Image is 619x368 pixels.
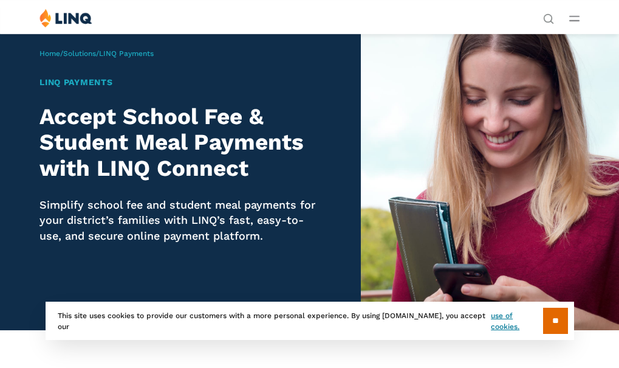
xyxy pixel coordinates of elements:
img: LINQ Payments [361,33,619,330]
a: Solutions [63,49,96,58]
h2: Accept School Fee & Student Meal Payments with LINQ Connect [39,104,321,181]
img: LINQ | K‑12 Software [39,9,92,27]
h1: LINQ Payments [39,76,321,89]
button: Open Search Bar [543,12,554,23]
div: This site uses cookies to provide our customers with a more personal experience. By using [DOMAIN... [46,302,574,340]
p: Simplify school fee and student meal payments for your district’s families with LINQ’s fast, easy... [39,197,321,244]
span: / / [39,49,154,58]
a: Home [39,49,60,58]
a: use of cookies. [491,310,542,332]
span: LINQ Payments [99,49,154,58]
button: Open Main Menu [569,12,580,25]
nav: Utility Navigation [543,9,554,23]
